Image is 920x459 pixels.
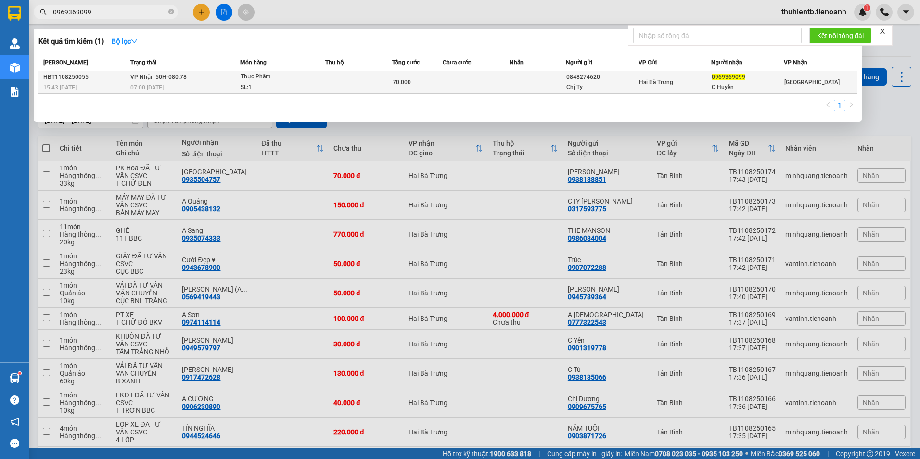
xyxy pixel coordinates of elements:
strong: Bộ lọc [112,38,138,45]
span: notification [10,417,19,426]
span: Kết nối tổng đài [817,30,864,41]
span: right [848,102,854,108]
span: 15:43 [DATE] [43,84,77,91]
sup: 1 [18,372,21,375]
span: [GEOGRAPHIC_DATA] [784,79,840,86]
span: 07:00 [DATE] [130,84,164,91]
span: search [40,9,47,15]
button: Kết nối tổng đài [809,28,871,43]
img: warehouse-icon [10,63,20,73]
img: warehouse-icon [10,373,20,383]
span: Người gửi [566,59,592,66]
span: 70.000 [393,79,411,86]
a: 1 [834,100,845,111]
button: right [845,100,857,111]
span: Thu hộ [325,59,344,66]
span: Nhãn [510,59,524,66]
div: HBT1108250055 [43,72,128,82]
span: left [825,102,831,108]
h3: Kết quả tìm kiếm ( 1 ) [38,37,104,47]
span: Trạng thái [130,59,156,66]
button: left [822,100,834,111]
div: SL: 1 [241,82,313,93]
span: VP Nhận [784,59,807,66]
div: C Huyền [712,82,783,92]
input: Tìm tên, số ĐT hoặc mã đơn [53,7,166,17]
span: close [879,28,886,35]
span: close-circle [168,8,174,17]
span: question-circle [10,395,19,405]
span: Tổng cước [392,59,420,66]
span: Món hàng [240,59,267,66]
img: warehouse-icon [10,38,20,49]
input: Nhập số tổng đài [633,28,802,43]
li: Next Page [845,100,857,111]
span: 0969369099 [712,74,745,80]
img: solution-icon [10,87,20,97]
div: Thực Phẩm [241,72,313,82]
button: Bộ lọcdown [104,34,145,49]
span: close-circle [168,9,174,14]
span: Người nhận [711,59,742,66]
span: Chưa cước [443,59,471,66]
span: message [10,439,19,448]
span: VP Gửi [639,59,657,66]
span: Hai Bà Trưng [639,79,673,86]
span: VP Nhận 50H-080.78 [130,74,187,80]
li: 1 [834,100,845,111]
span: [PERSON_NAME] [43,59,88,66]
div: 0848274620 [566,72,638,82]
li: Previous Page [822,100,834,111]
span: down [131,38,138,45]
div: Chị Ty [566,82,638,92]
img: logo-vxr [8,6,21,21]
